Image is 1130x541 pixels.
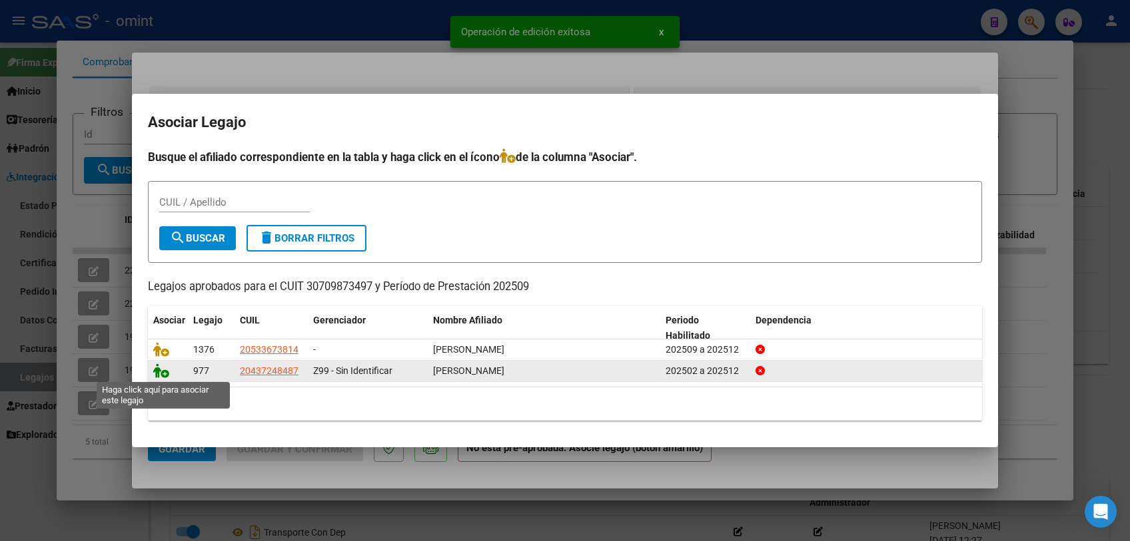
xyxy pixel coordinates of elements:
[240,315,260,325] span: CUIL
[660,306,750,350] datatable-header-cell: Periodo Habilitado
[1085,496,1117,528] div: Open Intercom Messenger
[148,306,188,350] datatable-header-cell: Asociar
[259,230,275,246] mat-icon: delete
[148,148,982,166] h4: Busque el afiliado correspondiente en la tabla y haga click en el ícono de la columna "Asociar".
[247,225,366,252] button: Borrar Filtros
[193,344,215,355] span: 1376
[193,365,209,376] span: 977
[313,365,392,376] span: Z99 - Sin Identificar
[428,306,660,350] datatable-header-cell: Nombre Afiliado
[159,226,236,250] button: Buscar
[240,365,298,376] span: 20437248487
[259,232,354,244] span: Borrar Filtros
[433,315,502,325] span: Nombre Afiliado
[170,232,225,244] span: Buscar
[313,315,366,325] span: Gerenciador
[666,315,710,341] span: Periodo Habilitado
[148,279,982,295] p: Legajos aprobados para el CUIT 30709873497 y Período de Prestación 202509
[235,306,308,350] datatable-header-cell: CUIL
[148,110,982,135] h2: Asociar Legajo
[193,315,223,325] span: Legajo
[308,306,428,350] datatable-header-cell: Gerenciador
[240,344,298,355] span: 20533673814
[170,230,186,246] mat-icon: search
[666,342,745,357] div: 202509 a 202512
[153,315,185,325] span: Asociar
[433,344,504,355] span: MARTIN IVAN ARIEL
[750,306,983,350] datatable-header-cell: Dependencia
[756,315,812,325] span: Dependencia
[433,365,504,376] span: FINKELSTEIN GABRIEL SANTIAGO
[666,363,745,379] div: 202502 a 202512
[148,387,982,421] div: 2 registros
[188,306,235,350] datatable-header-cell: Legajo
[313,344,316,355] span: -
